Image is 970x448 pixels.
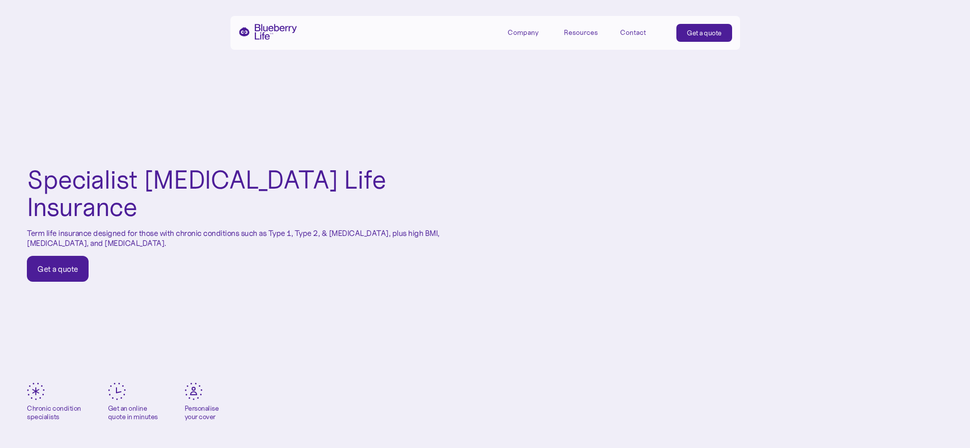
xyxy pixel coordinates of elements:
[564,28,598,37] div: Resources
[620,24,665,40] a: Contact
[27,256,89,282] a: Get a quote
[185,404,219,421] div: Personalise your cover
[37,264,78,274] div: Get a quote
[620,28,646,37] div: Contact
[676,24,732,42] a: Get a quote
[508,24,552,40] div: Company
[27,228,458,247] p: Term life insurance designed for those with chronic conditions such as Type 1, Type 2, & [MEDICAL...
[108,404,158,421] div: Get an online quote in minutes
[564,24,609,40] div: Resources
[27,166,458,221] h1: Specialist [MEDICAL_DATA] Life Insurance
[27,404,81,421] div: Chronic condition specialists
[687,28,722,38] div: Get a quote
[238,24,297,40] a: home
[508,28,539,37] div: Company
